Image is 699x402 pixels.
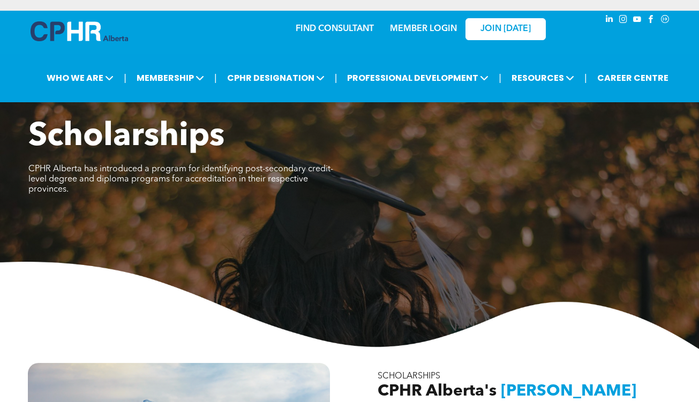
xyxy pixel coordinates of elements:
a: JOIN [DATE] [465,18,546,40]
span: RESOURCES [508,68,577,88]
a: Social network [659,13,671,28]
a: CAREER CENTRE [594,68,672,88]
li: | [499,67,501,89]
span: CPHR Alberta has introduced a program for identifying post-secondary credit-level degree and dipl... [28,165,333,194]
span: WHO WE ARE [43,68,117,88]
img: A blue and white logo for cp alberta [31,21,128,41]
li: | [214,67,217,89]
a: facebook [645,13,657,28]
span: Scholarships [28,121,224,153]
a: linkedin [604,13,615,28]
a: MEMBER LOGIN [390,25,457,33]
a: FIND CONSULTANT [296,25,374,33]
span: CPHR Alberta's [378,383,497,399]
span: MEMBERSHIP [133,68,207,88]
a: youtube [632,13,643,28]
a: instagram [618,13,629,28]
li: | [335,67,337,89]
li: | [124,67,126,89]
span: PROFESSIONAL DEVELOPMENT [344,68,492,88]
span: SCHOLARSHIPS [378,372,440,381]
span: CPHR DESIGNATION [224,68,328,88]
li: | [584,67,587,89]
span: JOIN [DATE] [480,24,531,34]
